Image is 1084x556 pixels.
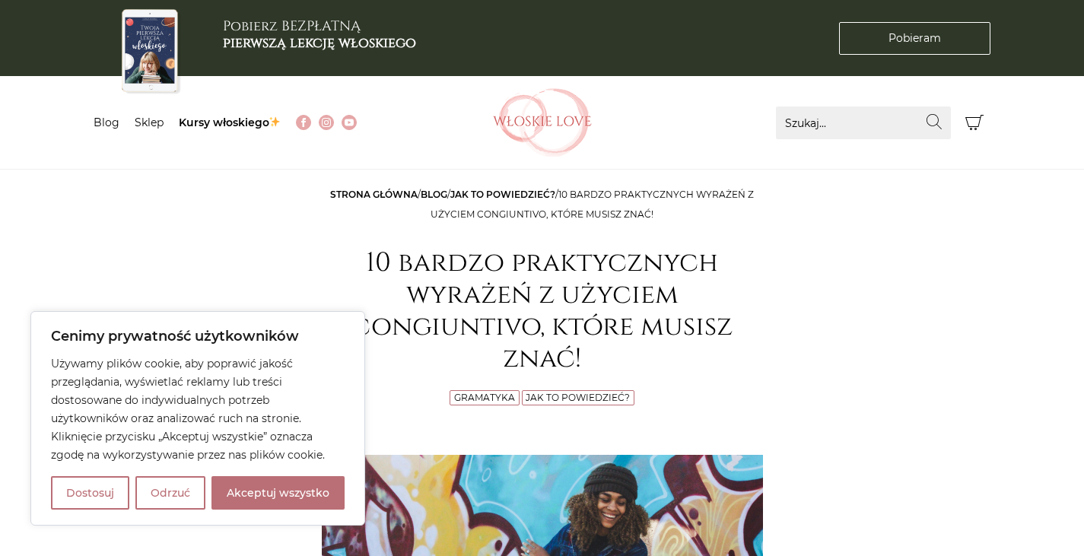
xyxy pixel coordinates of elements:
[94,116,119,129] a: Blog
[223,18,416,51] h3: Pobierz BEZPŁATNĄ
[330,189,754,220] span: / / /
[135,116,164,129] a: Sklep
[450,189,555,200] a: Jak to powiedzieć?
[211,476,345,510] button: Akceptuj wszystko
[454,392,515,403] a: Gramatyka
[431,189,754,220] span: 10 bardzo praktycznych wyrażeń z użyciem congiuntivo, które musisz znać!
[51,327,345,345] p: Cenimy prywatność użytkowników
[51,354,345,464] p: Używamy plików cookie, aby poprawić jakość przeglądania, wyświetlać reklamy lub treści dostosowan...
[839,22,990,55] a: Pobieram
[776,106,951,139] input: Szukaj...
[179,116,281,129] a: Kursy włoskiego
[135,476,205,510] button: Odrzuć
[322,247,763,375] h1: 10 bardzo praktycznych wyrażeń z użyciem congiuntivo, które musisz znać!
[888,30,941,46] span: Pobieram
[269,116,280,127] img: ✨
[493,88,592,157] img: Włoskielove
[526,392,630,403] a: Jak to powiedzieć?
[330,189,418,200] a: Strona główna
[421,189,447,200] a: Blog
[223,33,416,52] b: pierwszą lekcję włoskiego
[51,476,129,510] button: Dostosuj
[958,106,991,139] button: Koszyk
